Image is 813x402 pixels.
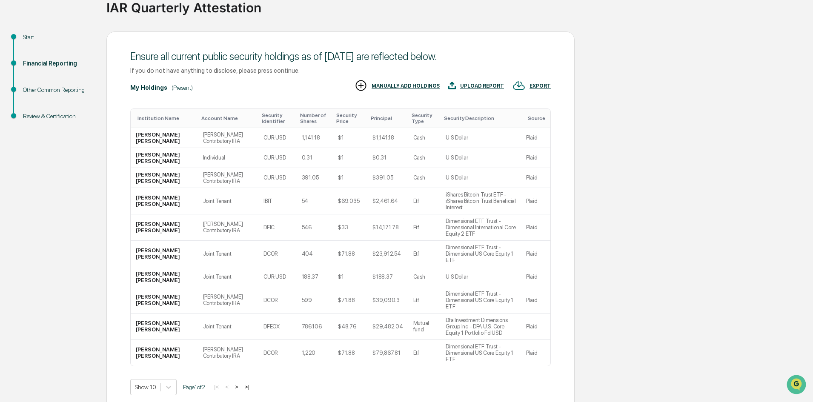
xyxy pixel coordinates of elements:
[408,267,441,287] td: Cash
[198,188,258,214] td: Joint Tenant
[300,112,330,124] div: Toggle SortBy
[198,340,258,366] td: [PERSON_NAME] Contributory IRA
[258,128,296,148] td: CUR:USD
[29,74,108,80] div: We're available if you need us!
[85,144,103,151] span: Pylon
[297,128,333,148] td: 1,141.18
[198,214,258,241] td: [PERSON_NAME] Contributory IRA
[58,104,109,119] a: 🗄️Attestations
[70,107,106,116] span: Attestations
[530,83,551,89] div: EXPORT
[9,124,15,131] div: 🔎
[512,79,525,92] img: EXPORT
[333,241,367,267] td: $71.88
[137,115,195,121] div: Toggle SortBy
[131,314,198,340] td: [PERSON_NAME] [PERSON_NAME]
[17,123,54,132] span: Data Lookup
[297,340,333,366] td: 1,220
[130,84,167,91] div: My Holdings
[521,267,550,287] td: Plaid
[198,314,258,340] td: Joint Tenant
[131,241,198,267] td: [PERSON_NAME] [PERSON_NAME]
[355,79,367,92] img: MANUALLY ADD HOLDINGS
[367,188,408,214] td: $2,461.64
[333,314,367,340] td: $48.76
[258,267,296,287] td: CUR:USD
[198,267,258,287] td: Joint Tenant
[408,168,441,188] td: Cash
[198,168,258,188] td: [PERSON_NAME] Contributory IRA
[408,128,441,148] td: Cash
[258,287,296,314] td: DCOR
[333,287,367,314] td: $71.88
[297,214,333,241] td: 546
[441,214,521,241] td: Dimensional ETF Trust - Dimensional International Core Equity 2 ETF
[441,267,521,287] td: U S Dollar
[441,340,521,366] td: Dimensional ETF Trust - Dimensional US Core Equity 1 ETF
[23,33,93,42] div: Start
[408,148,441,168] td: Cash
[258,241,296,267] td: DCOR
[223,383,231,391] button: <
[367,128,408,148] td: $1,141.18
[441,128,521,148] td: U S Dollar
[786,374,809,397] iframe: Open customer support
[408,340,441,366] td: Etf
[131,287,198,314] td: [PERSON_NAME] [PERSON_NAME]
[258,188,296,214] td: IBIT
[367,340,408,366] td: $79,867.81
[521,148,550,168] td: Plaid
[198,241,258,267] td: Joint Tenant
[130,67,551,74] div: If you do not have anything to disclose, please press continue.
[198,148,258,168] td: Individual
[367,241,408,267] td: $23,912.54
[367,148,408,168] td: $0.31
[448,79,456,92] img: UPLOAD REPORT
[198,128,258,148] td: [PERSON_NAME] Contributory IRA
[521,314,550,340] td: Plaid
[460,83,504,89] div: UPLOAD REPORT
[258,148,296,168] td: CUR:USD
[131,148,198,168] td: [PERSON_NAME] [PERSON_NAME]
[371,115,404,121] div: Toggle SortBy
[408,287,441,314] td: Etf
[441,287,521,314] td: Dimensional ETF Trust - Dimensional US Core Equity 1 ETF
[131,214,198,241] td: [PERSON_NAME] [PERSON_NAME]
[9,18,155,31] p: How can we help?
[408,188,441,214] td: Etf
[5,104,58,119] a: 🖐️Preclearance
[9,65,24,80] img: 1746055101610-c473b297-6a78-478c-a979-82029cc54cd1
[131,267,198,287] td: [PERSON_NAME] [PERSON_NAME]
[521,188,550,214] td: Plaid
[258,168,296,188] td: CUR:USD
[333,340,367,366] td: $71.88
[131,340,198,366] td: [PERSON_NAME] [PERSON_NAME]
[131,128,198,148] td: [PERSON_NAME] [PERSON_NAME]
[408,214,441,241] td: Etf
[297,188,333,214] td: 54
[297,287,333,314] td: 599
[441,148,521,168] td: U S Dollar
[333,188,367,214] td: $69.035
[9,108,15,115] div: 🖐️
[172,84,193,91] div: (Present)
[367,168,408,188] td: $391.05
[521,340,550,366] td: Plaid
[521,287,550,314] td: Plaid
[372,83,440,89] div: MANUALLY ADD HOLDINGS
[333,128,367,148] td: $1
[297,168,333,188] td: 391.05
[130,50,551,63] div: Ensure all current public security holdings as of [DATE] are reflected below.
[333,214,367,241] td: $33
[408,314,441,340] td: Mutual fund
[60,144,103,151] a: Powered byPylon
[262,112,293,124] div: Toggle SortBy
[242,383,252,391] button: >|
[23,112,93,121] div: Review & Certification
[441,241,521,267] td: Dimensional ETF Trust - Dimensional US Core Equity 1 ETF
[131,168,198,188] td: [PERSON_NAME] [PERSON_NAME]
[232,383,241,391] button: >
[183,384,205,391] span: Page 1 of 2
